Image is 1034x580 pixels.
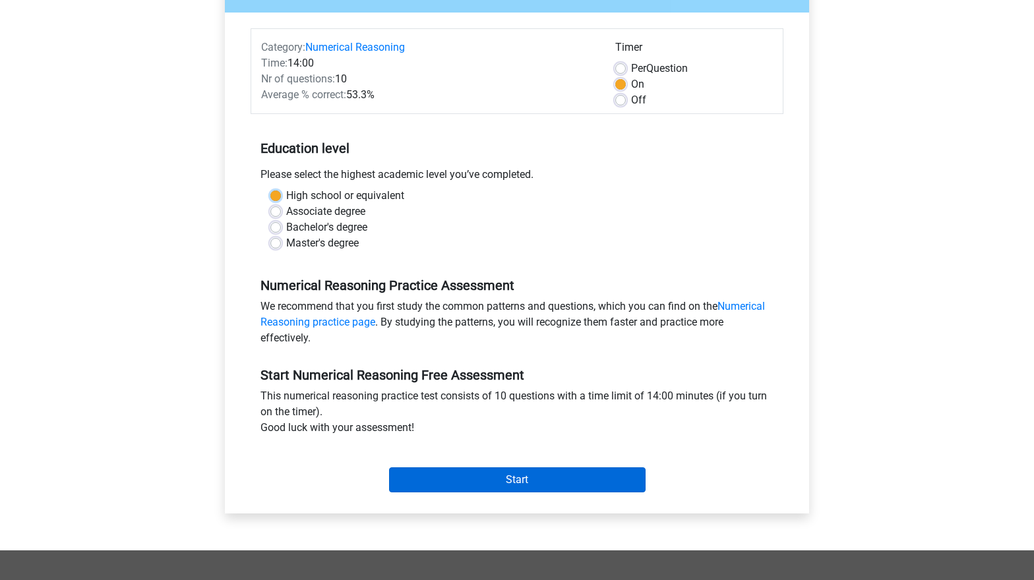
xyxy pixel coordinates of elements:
a: Numerical Reasoning [305,41,405,53]
div: We recommend that you first study the common patterns and questions, which you can find on the . ... [251,299,783,351]
label: On [631,76,644,92]
h5: Start Numerical Reasoning Free Assessment [260,367,774,383]
div: 53.3% [251,87,605,103]
span: Category: [261,41,305,53]
div: This numerical reasoning practice test consists of 10 questions with a time limit of 14:00 minute... [251,388,783,441]
label: Off [631,92,646,108]
div: 10 [251,71,605,87]
label: High school or equivalent [286,188,404,204]
input: Start [389,467,646,492]
span: Per [631,62,646,74]
div: 14:00 [251,55,605,71]
span: Nr of questions: [261,72,335,85]
div: Please select the highest academic level you’ve completed. [251,167,783,188]
h5: Education level [260,135,774,161]
h5: Numerical Reasoning Practice Assessment [260,277,774,293]
span: Average % correct: [261,88,346,101]
label: Question [631,61,688,76]
label: Master's degree [286,235,359,251]
span: Time: [261,57,288,69]
div: Timer [615,40,773,61]
label: Associate degree [286,204,365,219]
label: Bachelor's degree [286,219,367,235]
